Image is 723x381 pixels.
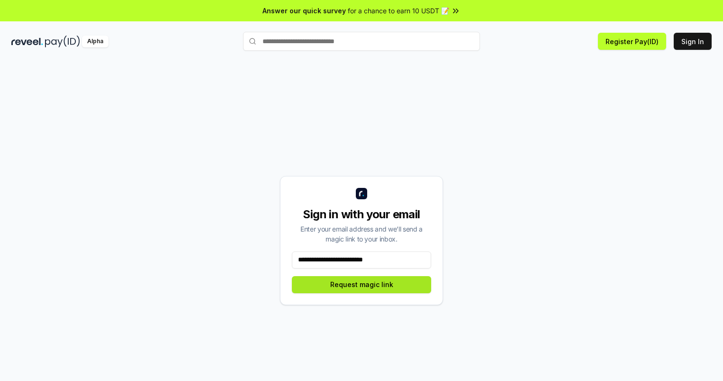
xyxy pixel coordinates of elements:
button: Request magic link [292,276,431,293]
img: logo_small [356,188,367,199]
button: Register Pay(ID) [598,33,666,50]
span: for a chance to earn 10 USDT 📝 [348,6,449,16]
button: Sign In [674,33,712,50]
img: reveel_dark [11,36,43,47]
div: Sign in with your email [292,207,431,222]
span: Answer our quick survey [262,6,346,16]
img: pay_id [45,36,80,47]
div: Enter your email address and we’ll send a magic link to your inbox. [292,224,431,244]
div: Alpha [82,36,108,47]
